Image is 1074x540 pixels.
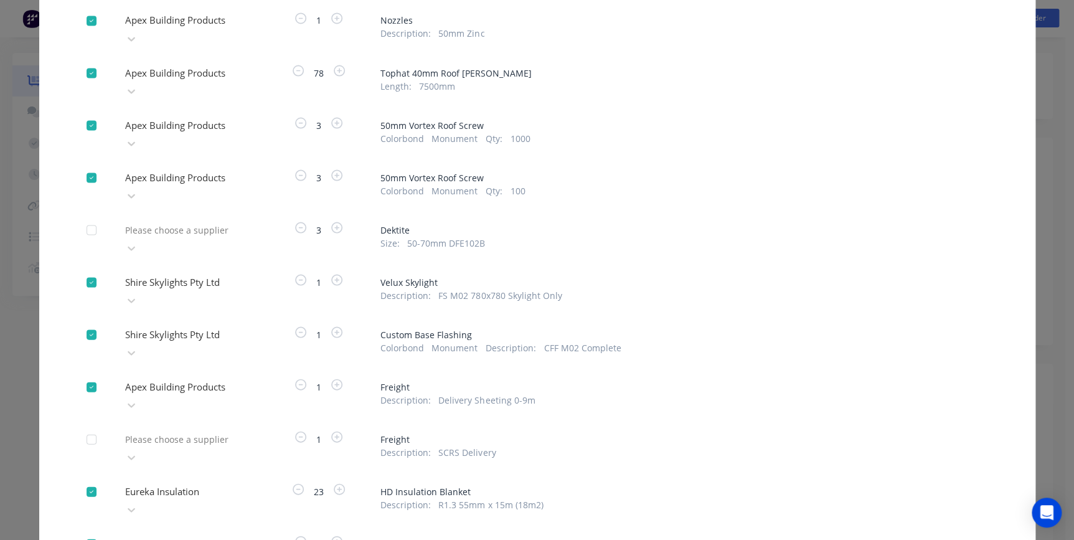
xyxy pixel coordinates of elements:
span: Description : [380,288,431,301]
span: 3 [309,118,329,131]
span: 50mm Vortex Roof Screw [380,171,988,184]
span: 50mm Vortex Roof Screw [380,118,988,131]
span: Monument [431,341,478,354]
span: 100 [511,184,525,197]
span: Monument [431,131,478,144]
span: Delivery Sheeting 0-9m [438,393,535,406]
span: 1 [309,275,329,288]
span: 1 [309,14,329,27]
span: 3 [309,171,329,184]
span: Tophat 40mm Roof [PERSON_NAME] [380,66,988,79]
span: Custom Base Flashing [380,328,988,341]
span: 50-70mm DFE102B [407,236,485,249]
span: 1 [309,380,329,393]
span: R1.3 55mm x 15m (18m2) [438,498,543,511]
span: CFF M02 Complete [544,341,621,354]
span: 1 [309,328,329,341]
span: SCRS Delivery [438,445,496,458]
span: Qty : [486,131,502,144]
span: Monument [431,184,478,197]
span: Qty : [486,184,502,197]
span: Length : [380,79,412,92]
span: 23 [306,485,331,498]
span: 7500mm [419,79,455,92]
span: Description : [486,341,536,354]
span: 78 [306,66,331,79]
span: 1000 [511,131,530,144]
span: Velux Skylight [380,275,988,288]
span: Description : [380,498,431,511]
span: Colorbond [380,184,424,197]
span: 50mm Zinc [438,27,484,40]
span: Freight [380,432,988,445]
span: Colorbond [380,341,424,354]
span: Colorbond [380,131,424,144]
span: Nozzles [380,14,988,27]
span: Size : [380,236,400,249]
span: Description : [380,393,431,406]
span: Dektite [380,223,988,236]
span: FS M02 780x780 Skylight Only [438,288,562,301]
div: Open Intercom Messenger [1032,498,1062,528]
span: 1 [309,432,329,445]
span: Freight [380,380,988,393]
span: Description : [380,27,431,40]
span: 3 [309,223,329,236]
span: Description : [380,445,431,458]
span: HD Insulation Blanket [380,485,988,498]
